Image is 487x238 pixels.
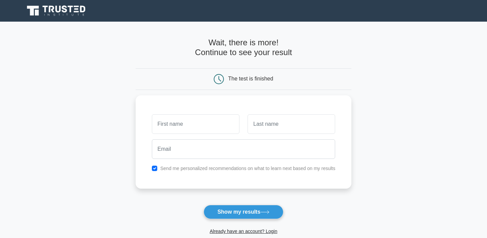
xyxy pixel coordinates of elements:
label: Send me personalized recommendations on what to learn next based on my results [160,166,335,171]
a: Already have an account? Login [210,229,277,234]
input: Email [152,139,335,159]
div: The test is finished [228,76,273,81]
h4: Wait, there is more! Continue to see your result [136,38,352,57]
button: Show my results [204,205,283,219]
input: First name [152,114,239,134]
input: Last name [248,114,335,134]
